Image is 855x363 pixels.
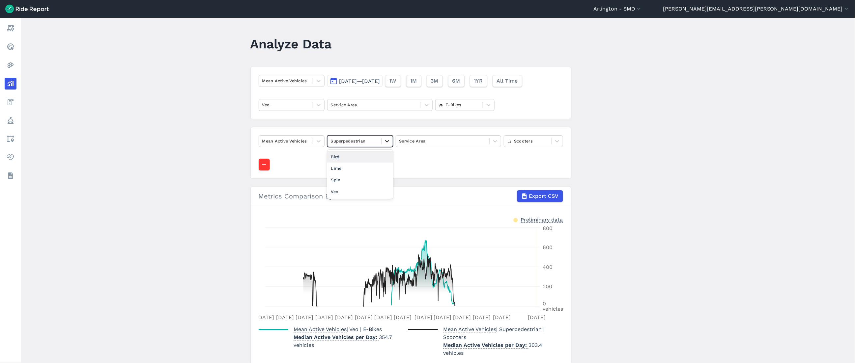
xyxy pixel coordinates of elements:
tspan: [DATE] [256,315,274,321]
tspan: [DATE] [453,315,471,321]
div: Metrics Comparison By Date [259,190,563,202]
div: Preliminary data [521,216,563,223]
div: Bird [327,151,393,163]
span: 6M [452,77,460,85]
tspan: [DATE] [335,315,353,321]
span: [DATE]—[DATE] [339,78,380,84]
tspan: [DATE] [528,315,546,321]
tspan: 0 [543,301,546,307]
a: Areas [5,133,16,145]
tspan: [DATE] [472,315,490,321]
tspan: [DATE] [393,315,411,321]
tspan: 200 [543,284,552,290]
button: [PERSON_NAME][EMAIL_ADDRESS][PERSON_NAME][DOMAIN_NAME] [663,5,850,13]
div: Spin [327,174,393,186]
tspan: [DATE] [433,315,451,321]
a: Health [5,151,16,163]
span: 3M [431,77,439,85]
a: Analyze [5,78,16,90]
span: | Superpedestrian | Scooters [443,326,545,340]
a: Datasets [5,170,16,182]
button: All Time [493,75,522,87]
button: Arlington - SMD [593,5,642,13]
span: | Veo | E-Bikes [294,326,382,332]
tspan: 400 [543,264,553,270]
tspan: [DATE] [374,315,392,321]
div: Lime [327,163,393,174]
span: All Time [497,77,518,85]
button: 3M [427,75,443,87]
p: 303.4 vehicles [443,341,557,357]
button: [DATE]—[DATE] [327,75,383,87]
h1: Analyze Data [250,35,332,53]
button: 1YR [470,75,487,87]
a: Report [5,22,16,34]
a: Realtime [5,41,16,53]
img: Ride Report [5,5,49,13]
span: 1W [389,77,397,85]
p: 354.7 vehicles [294,333,403,349]
span: 1M [411,77,417,85]
tspan: [DATE] [493,315,510,321]
button: 1M [406,75,421,87]
tspan: [DATE] [315,315,333,321]
tspan: [DATE] [276,315,294,321]
a: Fees [5,96,16,108]
tspan: [DATE] [414,315,432,321]
button: 6M [448,75,465,87]
tspan: 600 [543,244,553,250]
span: Mean Active Vehicles [294,324,347,333]
tspan: [DATE] [355,315,373,321]
tspan: vehicles [543,306,563,312]
div: Veo [327,186,393,197]
span: Export CSV [529,192,559,200]
tspan: 800 [543,225,553,231]
span: 1YR [474,77,483,85]
span: Median Active Vehicles per Day [443,340,528,349]
button: 1W [385,75,401,87]
span: Mean Active Vehicles [443,324,496,333]
a: Policy [5,115,16,126]
tspan: [DATE] [296,315,313,321]
a: Heatmaps [5,59,16,71]
span: Median Active Vehicles per Day [294,332,379,341]
button: Export CSV [517,190,563,202]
